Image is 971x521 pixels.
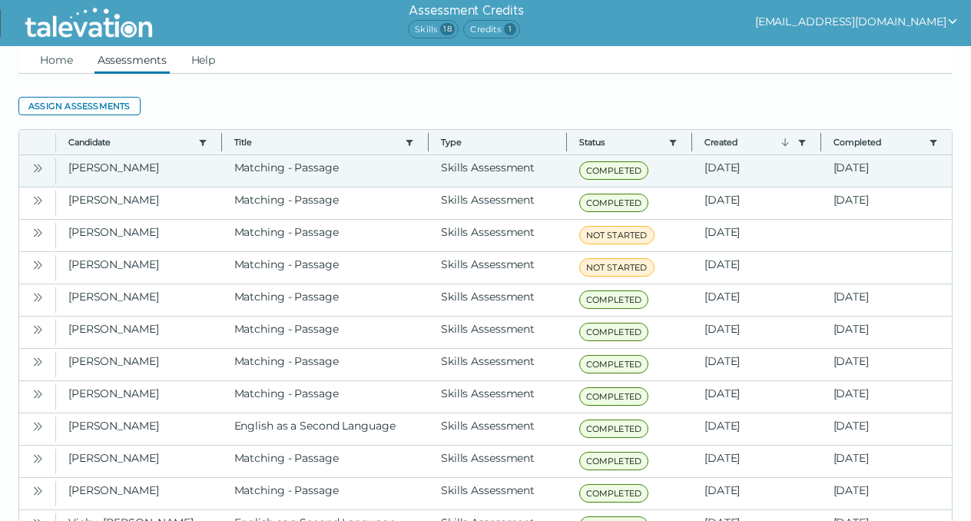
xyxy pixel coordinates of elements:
[28,287,47,306] button: Open
[31,194,44,207] cds-icon: Open
[56,187,222,219] clr-dg-cell: [PERSON_NAME]
[579,258,655,277] span: NOT STARTED
[463,20,519,38] span: Credits
[408,2,525,20] h6: Assessment Credits
[692,220,821,251] clr-dg-cell: [DATE]
[28,481,47,499] button: Open
[31,356,44,368] cds-icon: Open
[755,12,959,31] button: show user actions
[692,381,821,413] clr-dg-cell: [DATE]
[31,420,44,433] cds-icon: Open
[692,252,821,284] clr-dg-cell: [DATE]
[692,317,821,348] clr-dg-cell: [DATE]
[441,136,554,148] span: Type
[429,220,567,251] clr-dg-cell: Skills Assessment
[18,97,141,115] button: Assign assessments
[821,446,953,477] clr-dg-cell: [DATE]
[28,158,47,177] button: Open
[692,413,821,445] clr-dg-cell: [DATE]
[28,320,47,338] button: Open
[579,136,663,148] button: Status
[429,413,567,445] clr-dg-cell: Skills Assessment
[579,290,649,309] span: COMPLETED
[833,136,923,148] button: Completed
[579,355,649,373] span: COMPLETED
[222,252,429,284] clr-dg-cell: Matching - Passage
[56,317,222,348] clr-dg-cell: [PERSON_NAME]
[56,220,222,251] clr-dg-cell: [PERSON_NAME]
[222,478,429,509] clr-dg-cell: Matching - Passage
[821,381,953,413] clr-dg-cell: [DATE]
[234,136,399,148] button: Title
[429,381,567,413] clr-dg-cell: Skills Assessment
[222,187,429,219] clr-dg-cell: Matching - Passage
[429,252,567,284] clr-dg-cell: Skills Assessment
[704,136,791,148] button: Created
[821,284,953,316] clr-dg-cell: [DATE]
[821,349,953,380] clr-dg-cell: [DATE]
[692,349,821,380] clr-dg-cell: [DATE]
[222,381,429,413] clr-dg-cell: Matching - Passage
[56,155,222,187] clr-dg-cell: [PERSON_NAME]
[31,162,44,174] cds-icon: Open
[408,20,459,38] span: Skills
[562,125,572,158] button: Column resize handle
[217,125,227,158] button: Column resize handle
[429,446,567,477] clr-dg-cell: Skills Assessment
[579,226,655,244] span: NOT STARTED
[504,23,516,35] span: 1
[28,191,47,209] button: Open
[28,352,47,370] button: Open
[579,387,649,406] span: COMPLETED
[56,413,222,445] clr-dg-cell: [PERSON_NAME]
[56,478,222,509] clr-dg-cell: [PERSON_NAME]
[222,220,429,251] clr-dg-cell: Matching - Passage
[579,161,649,180] span: COMPLETED
[429,349,567,380] clr-dg-cell: Skills Assessment
[579,452,649,470] span: COMPLETED
[31,485,44,497] cds-icon: Open
[821,478,953,509] clr-dg-cell: [DATE]
[31,291,44,304] cds-icon: Open
[37,46,76,74] a: Home
[423,125,433,158] button: Column resize handle
[28,384,47,403] button: Open
[579,194,649,212] span: COMPLETED
[821,187,953,219] clr-dg-cell: [DATE]
[692,284,821,316] clr-dg-cell: [DATE]
[31,388,44,400] cds-icon: Open
[31,259,44,271] cds-icon: Open
[18,4,159,42] img: Talevation_Logo_Transparent_white.png
[56,349,222,380] clr-dg-cell: [PERSON_NAME]
[692,478,821,509] clr-dg-cell: [DATE]
[31,227,44,239] cds-icon: Open
[821,413,953,445] clr-dg-cell: [DATE]
[222,317,429,348] clr-dg-cell: Matching - Passage
[429,317,567,348] clr-dg-cell: Skills Assessment
[429,155,567,187] clr-dg-cell: Skills Assessment
[28,255,47,274] button: Open
[692,155,821,187] clr-dg-cell: [DATE]
[222,155,429,187] clr-dg-cell: Matching - Passage
[222,349,429,380] clr-dg-cell: Matching - Passage
[222,446,429,477] clr-dg-cell: Matching - Passage
[579,323,649,341] span: COMPLETED
[429,187,567,219] clr-dg-cell: Skills Assessment
[68,136,192,148] button: Candidate
[687,125,697,158] button: Column resize handle
[28,449,47,467] button: Open
[222,413,429,445] clr-dg-cell: English as a Second Language
[28,416,47,435] button: Open
[821,155,953,187] clr-dg-cell: [DATE]
[692,187,821,219] clr-dg-cell: [DATE]
[56,252,222,284] clr-dg-cell: [PERSON_NAME]
[429,284,567,316] clr-dg-cell: Skills Assessment
[579,484,649,503] span: COMPLETED
[579,420,649,438] span: COMPLETED
[56,446,222,477] clr-dg-cell: [PERSON_NAME]
[692,446,821,477] clr-dg-cell: [DATE]
[188,46,219,74] a: Help
[440,23,455,35] span: 18
[821,317,953,348] clr-dg-cell: [DATE]
[222,284,429,316] clr-dg-cell: Matching - Passage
